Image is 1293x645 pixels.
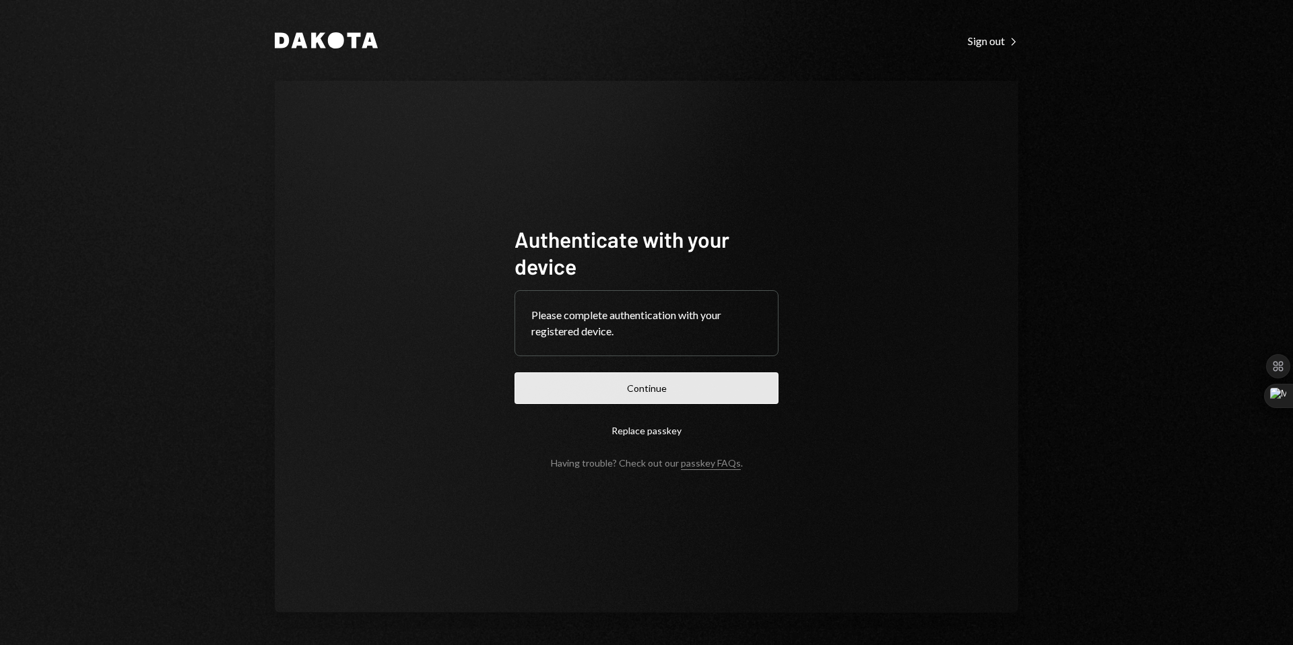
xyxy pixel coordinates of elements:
div: Sign out [968,34,1018,48]
a: Sign out [968,33,1018,48]
button: Replace passkey [515,415,778,446]
button: Continue [515,372,778,404]
div: Having trouble? Check out our . [551,457,743,469]
div: Please complete authentication with your registered device. [531,307,762,339]
h1: Authenticate with your device [515,226,778,279]
a: passkey FAQs [681,457,741,470]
